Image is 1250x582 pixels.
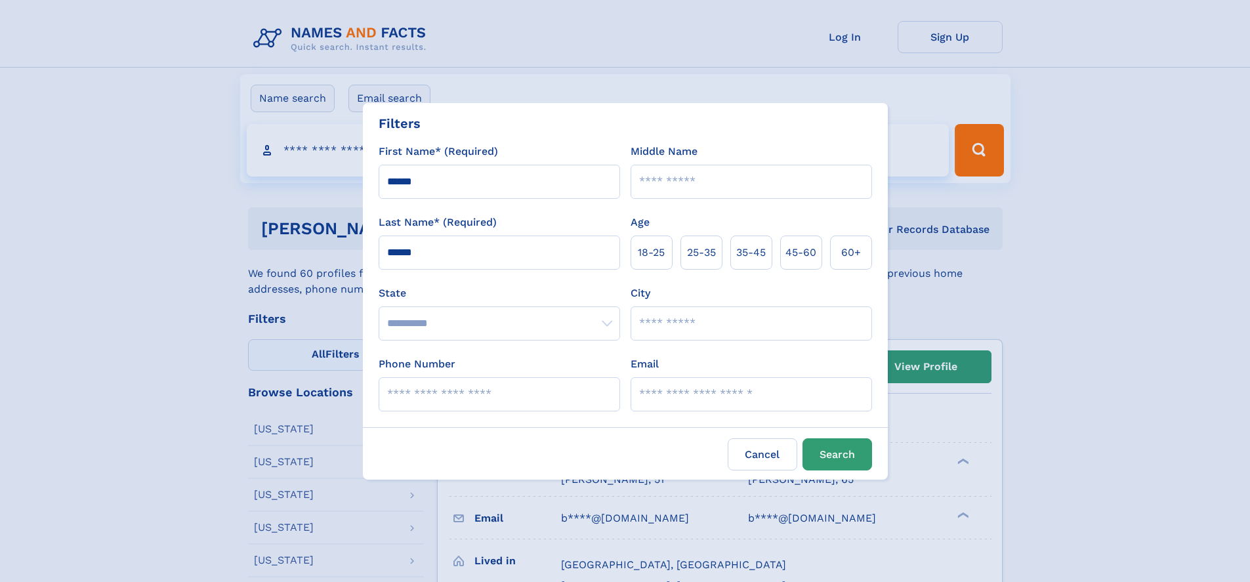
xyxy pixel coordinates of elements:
[631,285,650,301] label: City
[379,285,620,301] label: State
[379,356,455,372] label: Phone Number
[638,245,665,260] span: 18‑25
[379,144,498,159] label: First Name* (Required)
[785,245,816,260] span: 45‑60
[379,114,421,133] div: Filters
[802,438,872,470] button: Search
[379,215,497,230] label: Last Name* (Required)
[736,245,766,260] span: 35‑45
[631,215,650,230] label: Age
[841,245,861,260] span: 60+
[631,356,659,372] label: Email
[631,144,698,159] label: Middle Name
[687,245,716,260] span: 25‑35
[728,438,797,470] label: Cancel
